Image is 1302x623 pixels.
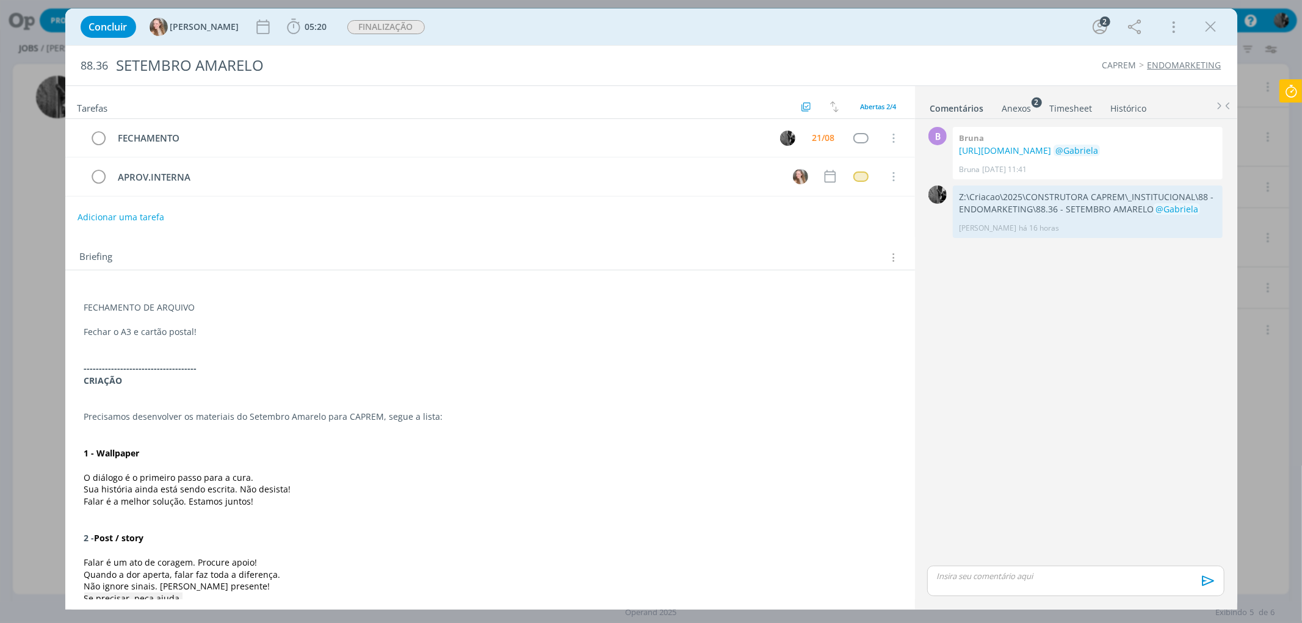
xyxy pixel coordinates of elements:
span: FINALIZAÇÃO [347,20,425,34]
button: Concluir [81,16,136,38]
button: FINALIZAÇÃO [347,20,425,35]
span: Tarefas [78,99,108,114]
img: G [793,169,808,184]
img: G [150,18,168,36]
button: Adicionar uma tarefa [77,206,165,228]
span: Quando a dor aperta, falar faz toda a diferença. [84,569,281,580]
span: Falar é a melhor solução. Estamos juntos! [84,495,254,507]
button: G [792,167,810,185]
a: [URL][DOMAIN_NAME] [959,145,1051,156]
div: B [928,127,947,145]
strong: CRIAÇÃO [84,375,123,386]
span: há 16 horas [1019,223,1059,234]
span: Não ignore sinais. [PERSON_NAME] presente! [84,580,270,592]
strong: 2 - [84,532,95,544]
button: G[PERSON_NAME] [150,18,239,36]
a: CAPREM [1102,59,1137,71]
div: Anexos [1002,103,1032,115]
p: Precisamos desenvolver os materiais do Setembro Amarelo para CAPREM, segue a lista: [84,411,896,423]
span: Briefing [80,250,113,265]
span: Concluir [89,22,128,32]
span: Abertas 2/4 [861,102,897,111]
strong: ------------------------------------- [84,362,197,374]
p: FECHAMENTO DE ARQUIVO [84,301,896,314]
span: Se precisar, peça ajuda. [84,592,183,604]
div: APROV.INTERNA [113,170,782,185]
span: @Gabriela [1156,203,1198,215]
button: 2 [1090,17,1110,37]
p: Bruna [959,164,980,175]
a: Timesheet [1049,97,1093,115]
p: Fechar o A3 e cartão postal! [84,326,896,338]
span: Sua história ainda está sendo escrita. Não desista! [84,483,291,495]
button: 05:20 [284,17,330,37]
span: [PERSON_NAME] [170,23,239,31]
div: FECHAMENTO [113,131,769,146]
a: Comentários [930,97,985,115]
span: [DATE] 11:41 [982,164,1027,175]
span: Falar é um ato de coragem. Procure apoio! [84,556,258,568]
img: P [928,185,947,204]
button: P [779,129,797,147]
span: @Gabriela [1055,145,1098,156]
div: dialog [65,9,1237,610]
b: Bruna [959,132,984,143]
div: SETEMBRO AMARELO [111,51,741,81]
div: 21/08 [812,134,835,142]
span: 88.36 [81,59,109,73]
div: 2 [1100,16,1110,27]
span: O diálogo é o primeiro passo para a cura. [84,472,254,483]
a: ENDOMARKETING [1148,59,1221,71]
img: arrow-down-up.svg [830,101,839,112]
strong: Post / story [95,532,144,544]
p: [PERSON_NAME] [959,223,1016,234]
strong: 1 - Wallpaper [84,447,140,459]
sup: 2 [1032,97,1042,107]
span: 05:20 [305,21,327,32]
a: Histórico [1110,97,1148,115]
p: Z:\Criacao\2025\CONSTRUTORA CAPREM\_INSTITUCIONAL\88 - ENDOMARKETING\88.36 - SETEMBRO AMARELO [959,191,1217,216]
img: P [780,131,795,146]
